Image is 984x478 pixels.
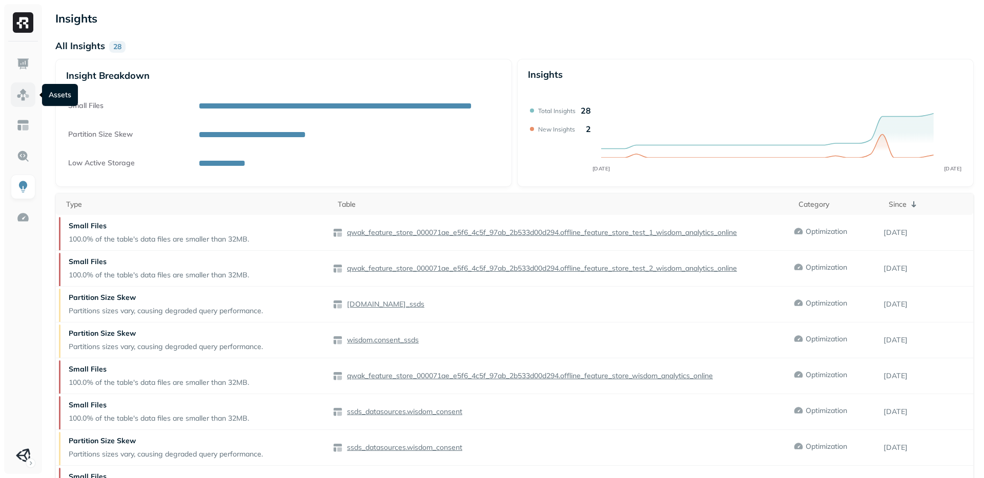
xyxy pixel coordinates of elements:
a: ssds_datasources.wisdom_consent [343,407,462,417]
p: [DATE] [884,264,973,273]
p: 100.0% of the table's data files are smaller than 32MB. [69,234,249,244]
p: ssds_datasources.wisdom_consent [345,407,462,417]
a: ssds_datasources.wisdom_consent [343,443,462,452]
text: Partition Size Skew [68,129,133,139]
p: qwak_feature_store_000071ae_e5f6_4c5f_97ab_2b533d00d294.offline_feature_store_test_2_wisdom_analy... [345,264,737,273]
img: Query Explorer [16,149,30,163]
img: Dashboard [16,57,30,71]
p: Insights [55,9,974,28]
p: Optimization [806,334,847,344]
img: table [333,443,343,453]
img: table [333,264,343,274]
text: Low Active Storage [68,158,135,167]
p: New Insights [538,125,575,133]
p: Optimization [806,370,847,380]
div: Since [889,198,968,210]
img: Unity [16,448,30,463]
p: Partition Size Skew [69,329,263,338]
p: [DATE] [884,443,973,452]
p: 28 [109,41,126,53]
img: table [333,299,343,310]
tspan: [DATE] [944,165,962,172]
p: Optimization [806,406,847,416]
p: Partition Size Skew [69,293,263,302]
p: Insight Breakdown [66,70,501,81]
p: [DATE] [884,228,973,237]
p: 100.0% of the table's data files are smaller than 32MB. [69,270,249,280]
img: Assets [16,88,30,101]
p: Small Files [69,257,249,267]
p: Optimization [806,263,847,272]
p: [DATE] [884,335,973,345]
img: Insights [16,180,30,193]
p: 2 [586,124,591,134]
p: Optimization [806,227,847,236]
p: [DATE] [884,371,973,381]
p: Small Files [69,221,249,231]
img: table [333,371,343,381]
img: table [333,335,343,345]
div: Type [66,200,327,209]
p: Small Files [69,400,249,410]
p: Partition Size Skew [69,436,263,446]
p: qwak_feature_store_000071ae_e5f6_4c5f_97ab_2b533d00d294.offline_feature_store_test_1_wisdom_analy... [345,228,737,237]
text: Small Files [68,101,104,110]
p: [DATE] [884,299,973,309]
img: Optimization [16,211,30,224]
a: qwak_feature_store_000071ae_e5f6_4c5f_97ab_2b533d00d294.offline_feature_store_wisdom_analytics_on... [343,371,713,381]
tspan: [DATE] [592,165,610,172]
img: Ryft [13,12,33,33]
p: Total Insights [538,107,576,115]
p: wisdom.consent_ssds [345,335,419,345]
p: [DOMAIN_NAME]_ssds [345,299,424,309]
div: Category [798,200,878,209]
img: Asset Explorer [16,119,30,132]
p: ssds_datasources.wisdom_consent [345,443,462,452]
div: Table [338,200,788,209]
div: Assets [42,84,78,106]
a: wisdom.consent_ssds [343,335,419,345]
p: Partitions sizes vary, causing degraded query performance. [69,306,263,316]
p: qwak_feature_store_000071ae_e5f6_4c5f_97ab_2b533d00d294.offline_feature_store_wisdom_analytics_on... [345,371,713,381]
p: 100.0% of the table's data files are smaller than 32MB. [69,414,249,423]
a: qwak_feature_store_000071ae_e5f6_4c5f_97ab_2b533d00d294.offline_feature_store_test_2_wisdom_analy... [343,264,737,273]
a: qwak_feature_store_000071ae_e5f6_4c5f_97ab_2b533d00d294.offline_feature_store_test_1_wisdom_analy... [343,228,737,237]
p: Partitions sizes vary, causing degraded query performance. [69,342,263,352]
p: 28 [581,105,591,116]
a: [DOMAIN_NAME]_ssds [343,299,424,309]
p: Partitions sizes vary, causing degraded query performance. [69,449,263,459]
p: Small Files [69,364,249,374]
p: Optimization [806,442,847,451]
p: [DATE] [884,407,973,417]
p: All Insights [55,40,105,52]
p: Optimization [806,298,847,308]
p: Insights [528,69,563,80]
img: table [333,228,343,238]
img: table [333,407,343,417]
p: 100.0% of the table's data files are smaller than 32MB. [69,378,249,387]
